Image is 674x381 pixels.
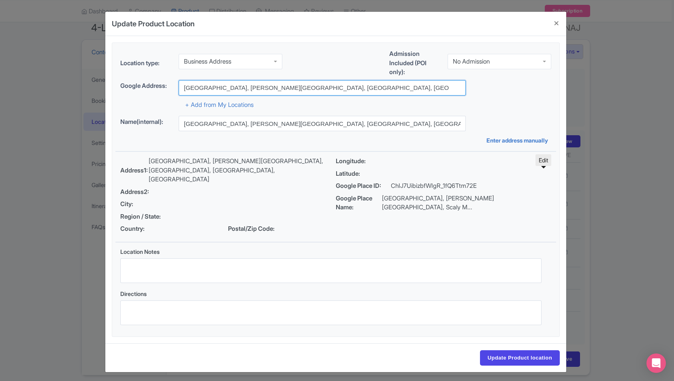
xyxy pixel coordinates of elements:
[120,81,172,91] label: Google Address:
[480,350,560,366] input: Update Product location
[179,80,466,96] input: Search address
[112,18,194,29] h4: Update Product Location
[535,154,551,166] div: Edit
[120,248,160,255] span: Location Notes
[391,181,477,191] p: ChIJ7UibizbfWIgR_1fQ6Ttm72E
[184,58,231,65] div: Business Address
[149,157,336,184] p: [GEOGRAPHIC_DATA], [PERSON_NAME][GEOGRAPHIC_DATA], [GEOGRAPHIC_DATA], [GEOGRAPHIC_DATA], [GEOGRAP...
[120,212,175,221] span: Region / State:
[120,200,175,209] span: City:
[486,136,551,145] a: Enter address manually
[120,166,149,175] span: Address1:
[646,353,666,373] div: Open Intercom Messenger
[336,169,391,179] span: Latitude:
[120,290,147,297] span: Directions
[120,224,175,234] span: Country:
[228,224,283,234] span: Postal/Zip Code:
[547,12,566,35] button: Close
[120,59,172,68] label: Location type:
[336,181,391,191] span: Google Place ID:
[453,58,490,65] div: No Admission
[336,157,391,166] span: Longitude:
[382,194,551,212] p: [GEOGRAPHIC_DATA], [PERSON_NAME][GEOGRAPHIC_DATA], Scaly M...
[120,117,172,127] label: Name(internal):
[185,101,254,109] a: + Add from My Locations
[336,194,382,212] span: Google Place Name:
[389,49,441,77] label: Admission Included (POI only):
[120,187,175,197] span: Address2:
